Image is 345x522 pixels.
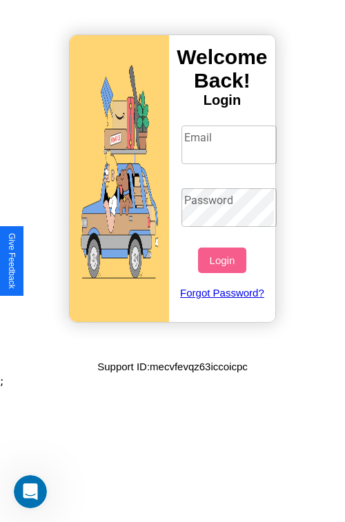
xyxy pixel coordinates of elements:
[14,475,47,508] iframe: Intercom live chat
[97,357,248,376] p: Support ID: mecvfevqz63iccoicpc
[169,92,275,108] h4: Login
[169,46,275,92] h3: Welcome Back!
[198,248,246,273] button: Login
[175,273,270,312] a: Forgot Password?
[7,233,17,289] div: Give Feedback
[70,35,169,322] img: gif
